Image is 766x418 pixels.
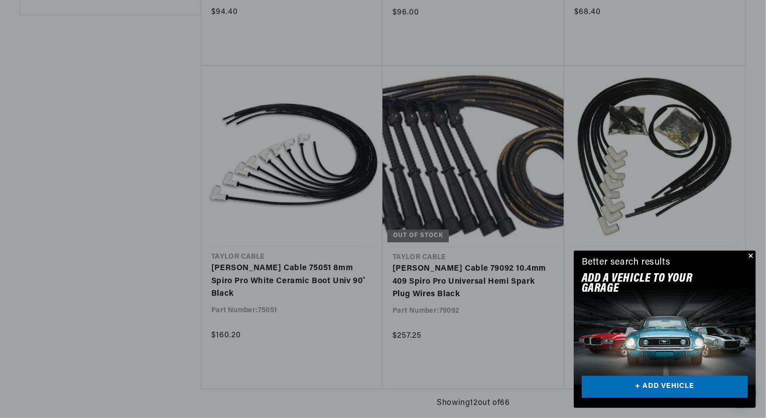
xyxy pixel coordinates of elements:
a: + ADD VEHICLE [582,376,748,398]
h2: Add A VEHICLE to your garage [582,274,723,294]
button: Close [744,251,756,263]
a: [PERSON_NAME] Cable 75051 8mm Spiro Pro White Ceramic Boot Univ 90˚ Black [211,262,372,301]
a: [PERSON_NAME] Cable 79092 10.4mm 409 Spiro Pro Universal Hemi Spark Plug Wires Black [393,263,554,301]
div: Better search results [582,256,671,270]
span: Showing 12 out of 66 [437,397,509,410]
